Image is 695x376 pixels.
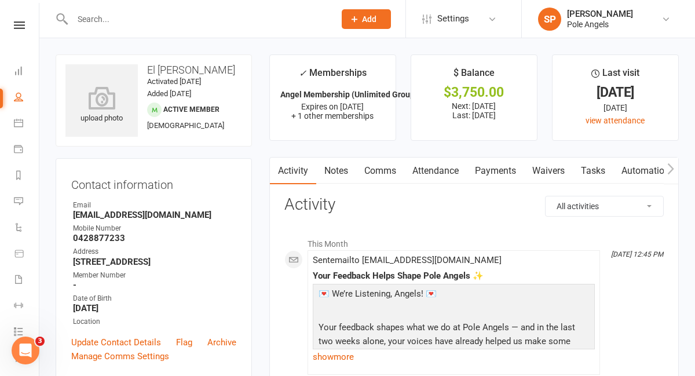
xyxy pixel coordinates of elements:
span: Sent email to [EMAIL_ADDRESS][DOMAIN_NAME] [313,255,502,265]
a: Update Contact Details [71,335,161,349]
h3: Activity [284,196,664,214]
div: $ Balance [453,65,495,86]
a: Archive [207,335,236,349]
a: Comms [356,158,404,184]
div: Memberships [299,65,367,87]
div: Pole Angels [567,19,633,30]
h3: Contact information [71,174,236,191]
p: 💌 We’re Listening, Angels! 💌 [316,287,592,304]
div: Address [73,246,236,257]
a: Calendar [14,111,40,137]
div: upload photo [65,86,138,125]
a: Payments [467,158,524,184]
div: Member Number [73,270,236,281]
i: [DATE] 12:45 PM [611,250,663,258]
iframe: Intercom live chat [12,337,39,364]
div: [PERSON_NAME] [567,9,633,19]
h3: El [PERSON_NAME] [65,64,242,76]
div: Last visit [591,65,639,86]
a: Waivers [524,158,573,184]
a: show more [313,349,595,365]
span: + 1 other memberships [291,111,374,121]
a: Flag [176,335,192,349]
a: Reports [14,163,40,189]
div: Location [73,316,236,327]
a: view attendance [586,116,645,125]
a: Notes [316,158,356,184]
strong: Angel Membership (Unlimited Group Classes) [280,90,448,99]
span: 3 [35,337,45,346]
strong: [DATE] [73,303,236,313]
div: Your Feedback Helps Shape Pole Angels ✨ [313,271,595,281]
button: Add [342,9,391,29]
a: Activity [270,158,316,184]
div: Date of Birth [73,293,236,304]
li: This Month [284,232,664,250]
a: Payments [14,137,40,163]
strong: - [73,280,236,290]
span: Expires on [DATE] [301,102,364,111]
a: Attendance [404,158,467,184]
i: ✓ [299,68,306,79]
time: Added [DATE] [147,89,191,98]
p: Your feedback shapes what we do at Pole Angels — and in the last two weeks alone, your voices hav... [316,320,592,365]
input: Search... [69,11,327,27]
p: Next: [DATE] Last: [DATE] [422,101,526,120]
div: Email [73,200,236,211]
span: [DEMOGRAPHIC_DATA] [147,121,224,130]
span: Active member [163,105,220,114]
strong: [STREET_ADDRESS] [73,257,236,267]
a: Automations [613,158,682,184]
div: SP [538,8,561,31]
a: Dashboard [14,59,40,85]
time: Activated [DATE] [147,77,201,86]
strong: 0428877233 [73,233,236,243]
a: People [14,85,40,111]
a: Manage Comms Settings [71,349,169,363]
div: Mobile Number [73,223,236,234]
a: Product Sales [14,242,40,268]
div: [DATE] [563,101,668,114]
a: Tasks [573,158,613,184]
span: Settings [437,6,469,32]
strong: [EMAIL_ADDRESS][DOMAIN_NAME] [73,210,236,220]
span: Add [362,14,376,24]
div: [DATE] [563,86,668,98]
div: $3,750.00 [422,86,526,98]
